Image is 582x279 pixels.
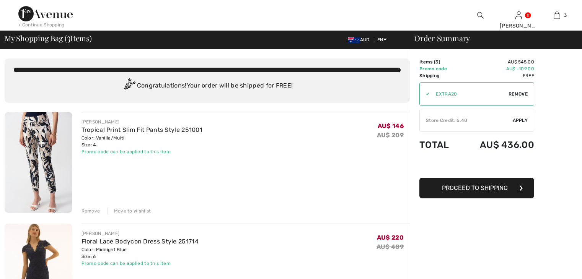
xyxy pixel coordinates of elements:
span: Proceed to Shipping [442,184,508,191]
img: Tropical Print Slim Fit Pants Style 251001 [5,112,72,213]
s: AU$ 489 [377,243,404,250]
img: Congratulation2.svg [122,78,137,94]
s: AU$ 209 [377,131,404,139]
td: Total [419,132,460,158]
td: AU$ 436.00 [460,132,534,158]
div: Promo code can be applied to this item [82,148,203,155]
span: AU$ 220 [377,234,404,241]
a: Tropical Print Slim Fit Pants Style 251001 [82,126,203,133]
img: My Info [515,11,522,20]
div: < Continue Shopping [18,21,65,28]
span: EN [377,37,387,42]
div: Promo code can be applied to this item [82,260,199,267]
div: Color: Midnight Blue Size: 6 [82,246,199,260]
span: 3 [67,32,70,42]
iframe: PayPal [419,158,534,175]
span: My Shopping Bag ( Items) [5,34,92,42]
div: [PERSON_NAME] [500,22,537,30]
div: Remove [82,208,100,214]
img: 1ère Avenue [18,6,73,21]
div: Congratulations! Your order will be shipped for FREE! [14,78,401,94]
td: AU$ -109.00 [460,65,534,72]
span: AUD [348,37,373,42]
img: My Bag [554,11,560,20]
input: Promo code [430,83,509,105]
td: Free [460,72,534,79]
span: 3 [564,12,567,19]
span: AU$ 146 [378,122,404,130]
div: Move to Wishlist [108,208,151,214]
span: 3 [435,59,439,65]
div: [PERSON_NAME] [82,230,199,237]
span: Apply [513,117,528,124]
td: Items ( ) [419,58,460,65]
div: [PERSON_NAME] [82,118,203,125]
img: search the website [477,11,484,20]
td: Promo code [419,65,460,72]
a: 3 [538,11,575,20]
div: ✔ [420,91,430,97]
button: Proceed to Shipping [419,178,534,198]
div: Store Credit: 6.40 [420,117,513,124]
img: Australian Dollar [348,37,360,43]
div: Order Summary [405,34,577,42]
div: Color: Vanilla/Multi Size: 4 [82,135,203,148]
span: Remove [509,91,528,97]
td: Shipping [419,72,460,79]
a: Floral Lace Bodycon Dress Style 251714 [82,238,199,245]
td: AU$ 545.00 [460,58,534,65]
a: Sign In [515,11,522,19]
